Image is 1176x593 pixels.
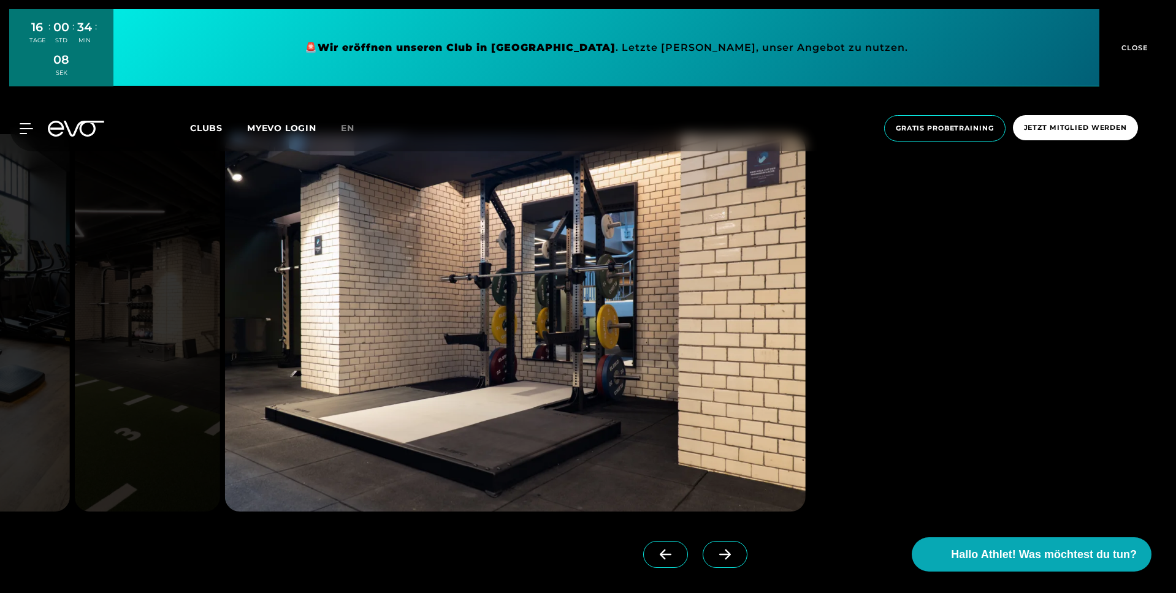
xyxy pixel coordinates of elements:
img: evofitness [225,134,806,512]
img: evofitness [75,134,220,512]
div: : [95,20,97,52]
div: : [72,20,74,52]
div: 08 [53,51,69,69]
a: MYEVO LOGIN [247,123,316,134]
a: Gratis Probetraining [880,115,1009,142]
div: 34 [77,18,92,36]
span: Clubs [190,123,223,134]
div: 16 [29,18,45,36]
div: TAGE [29,36,45,45]
div: 00 [53,18,69,36]
button: CLOSE [1099,9,1167,86]
a: Clubs [190,122,247,134]
div: : [48,20,50,52]
a: en [341,121,369,135]
span: CLOSE [1118,42,1148,53]
div: STD [53,36,69,45]
div: MIN [77,36,92,45]
div: SEK [53,69,69,77]
span: Jetzt Mitglied werden [1024,123,1127,133]
button: Hallo Athlet! Was möchtest du tun? [912,537,1151,572]
span: Hallo Athlet! Was möchtest du tun? [951,546,1137,563]
span: Gratis Probetraining [896,123,994,134]
a: Jetzt Mitglied werden [1009,115,1142,142]
span: en [341,123,354,134]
